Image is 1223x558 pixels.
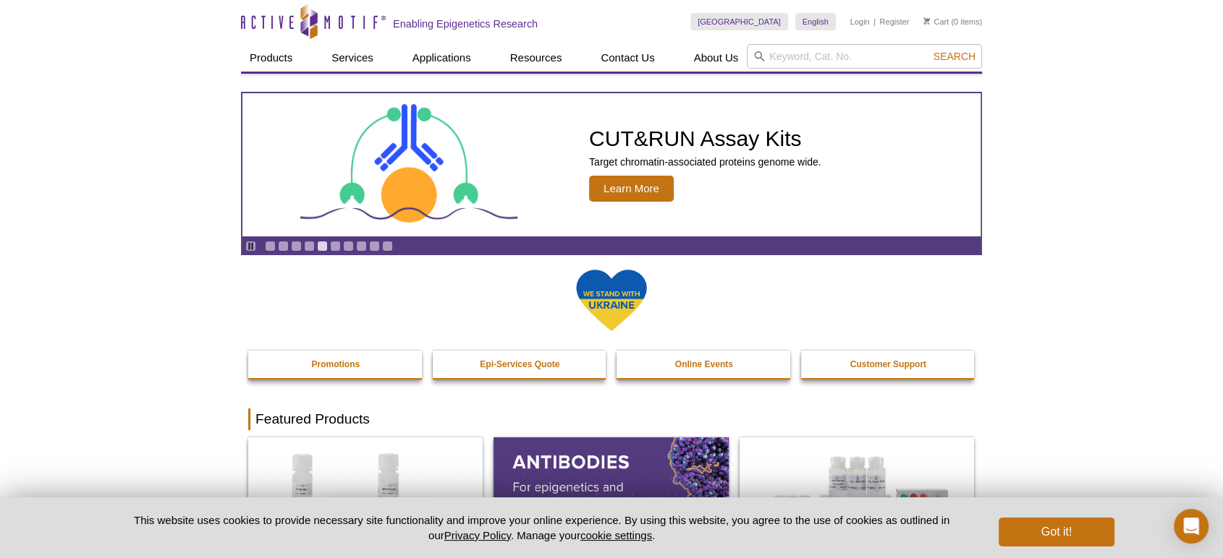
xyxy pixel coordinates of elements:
a: Go to slide 3 [291,241,302,252]
a: Contact Us [592,44,663,72]
a: Go to slide 2 [278,241,289,252]
button: Search [929,50,980,63]
a: Customer Support [801,351,976,378]
a: Go to slide 10 [382,241,393,252]
strong: Epi-Services Quote [480,359,559,369]
a: Register [879,17,909,27]
a: Products [241,44,301,72]
span: Learn More [589,176,674,202]
a: Online Events [617,351,792,378]
a: Applications [404,44,480,72]
a: Go to slide 9 [369,241,380,252]
a: Cart [923,17,949,27]
a: About Us [685,44,748,72]
a: [GEOGRAPHIC_DATA] [690,13,788,30]
a: Resources [502,44,571,72]
input: Keyword, Cat. No. [747,44,982,69]
a: Login [850,17,870,27]
h2: Featured Products [248,408,975,430]
a: Go to slide 5 [317,241,328,252]
button: Got it! [999,518,1114,546]
img: CUT&RUN Assay Kits [300,99,517,231]
div: Open Intercom Messenger [1174,509,1209,544]
article: CUT&RUN Assay Kits [242,93,981,236]
a: Go to slide 7 [343,241,354,252]
img: We Stand With Ukraine [575,268,648,332]
strong: Online Events [675,359,733,369]
a: Epi-Services Quote [433,351,608,378]
a: CUT&RUN Assay Kits CUT&RUN Assay Kits Target chromatin-associated proteins genome wide. Learn More [242,93,981,236]
a: English [795,13,836,30]
a: Toggle autoplay [245,241,256,252]
button: cookie settings [580,529,652,541]
li: (0 items) [923,13,982,30]
a: Promotions [248,351,423,378]
p: Target chromatin-associated proteins genome wide. [589,155,821,168]
span: Search [934,51,976,62]
h2: CUT&RUN Assay Kits [589,128,821,150]
a: Go to slide 6 [330,241,341,252]
li: | [873,13,876,30]
p: This website uses cookies to provide necessary site functionality and improve your online experie... [109,512,975,543]
img: Your Cart [923,17,930,25]
a: Services [323,44,382,72]
h2: Enabling Epigenetics Research [393,17,538,30]
a: Go to slide 4 [304,241,315,252]
a: Go to slide 1 [265,241,276,252]
a: Go to slide 8 [356,241,367,252]
a: Privacy Policy [444,529,511,541]
strong: Customer Support [850,359,926,369]
strong: Promotions [311,359,360,369]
